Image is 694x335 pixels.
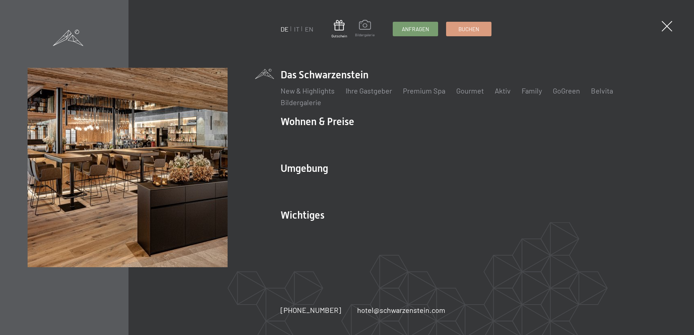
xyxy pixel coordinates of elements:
a: GoGreen [553,86,580,95]
a: Anfragen [393,22,438,36]
span: Bildergalerie [355,32,375,37]
a: Gutschein [331,20,347,38]
a: Ihre Gastgeber [346,86,392,95]
a: DE [281,25,289,33]
span: Anfragen [402,25,429,33]
a: hotel@schwarzenstein.com [357,305,445,315]
a: Premium Spa [403,86,445,95]
a: Aktiv [495,86,511,95]
a: Belvita [591,86,613,95]
span: Buchen [458,25,479,33]
a: New & Highlights [281,86,335,95]
a: IT [294,25,299,33]
span: [PHONE_NUMBER] [281,306,341,314]
a: Bildergalerie [355,20,375,37]
a: EN [305,25,313,33]
a: Gourmet [456,86,484,95]
a: Family [522,86,542,95]
span: Gutschein [331,33,347,38]
a: Bildergalerie [281,98,321,107]
a: [PHONE_NUMBER] [281,305,341,315]
a: Buchen [446,22,491,36]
